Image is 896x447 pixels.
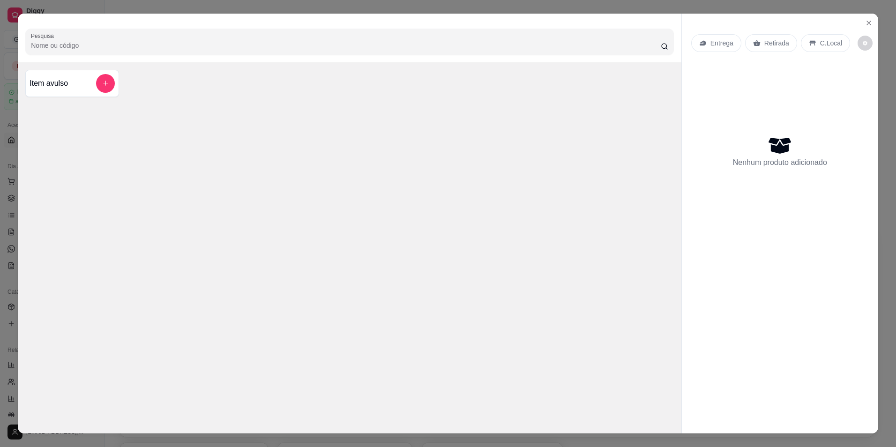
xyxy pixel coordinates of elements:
p: C.Local [820,38,842,48]
button: add-separate-item [96,74,115,93]
h4: Item avulso [30,78,68,89]
button: Close [861,15,876,30]
button: decrease-product-quantity [858,36,873,51]
input: Pesquisa [31,41,661,50]
p: Entrega [710,38,733,48]
label: Pesquisa [31,32,57,40]
p: Nenhum produto adicionado [733,157,827,168]
p: Retirada [764,38,789,48]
